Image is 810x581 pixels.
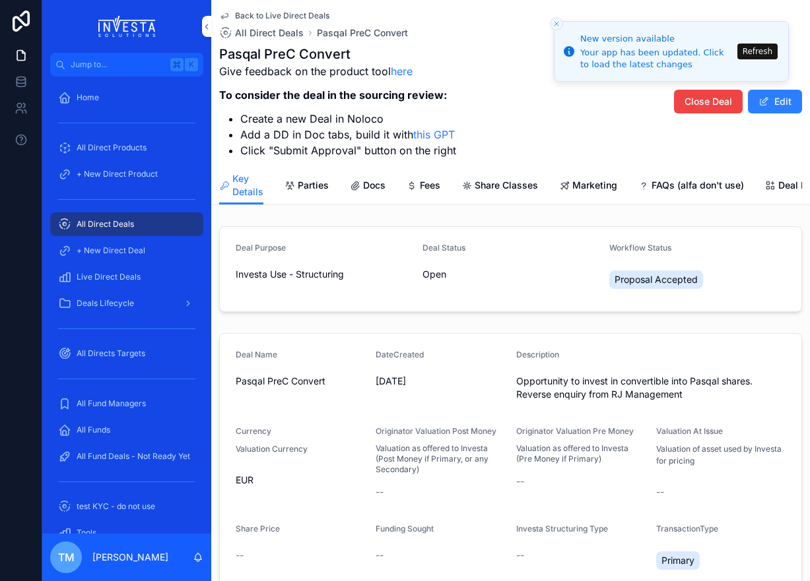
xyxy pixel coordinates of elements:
[92,551,168,564] p: [PERSON_NAME]
[236,268,344,281] span: Investa Use - Structuring
[236,443,308,455] p: Valuation Currency
[461,173,538,200] a: Share Classes
[580,47,733,71] div: Your app has been updated. Click to load the latest changes
[391,65,413,78] a: here
[420,179,440,192] span: Fees
[50,162,203,186] a: + New Direct Product
[77,348,145,359] span: All Directs Targets
[77,142,147,153] span: All Direct Products
[656,485,664,499] span: --
[656,524,718,534] span: TransactionType
[615,273,698,286] span: Proposal Accepted
[652,179,744,192] span: FAQs (alfa don't use)
[77,528,96,538] span: Tools
[50,136,203,160] a: All Direct Products
[674,90,743,113] button: Close Deal
[413,128,455,141] a: this GPT
[77,425,110,435] span: All Funds
[77,219,134,229] span: All Direct Deals
[376,375,505,388] span: [DATE]
[516,350,559,359] span: Description
[50,53,203,76] button: Jump to...K
[516,475,524,488] span: --
[240,111,456,127] li: Create a new Deal in Noloco
[186,59,197,70] span: K
[516,426,634,436] span: Originator Valuation Pre Money
[685,95,732,108] span: Close Deal
[71,59,165,70] span: Jump to...
[219,11,329,21] a: Back to Live Direct Deals
[50,212,203,236] a: All Direct Deals
[50,265,203,289] a: Live Direct Deals
[516,549,524,562] span: --
[219,63,456,79] p: Give feedback on the product tool
[236,549,244,562] span: --
[363,179,386,192] span: Docs
[376,524,434,534] span: Funding Sought
[236,243,286,253] span: Deal Purpose
[559,173,617,200] a: Marketing
[638,173,744,200] a: FAQs (alfa don't use)
[77,501,155,512] span: test KYC - do not use
[50,521,203,545] a: Tools
[550,17,563,30] button: Close toast
[236,350,277,359] span: Deal Name
[240,142,456,158] li: Click "Submit Approval" button on the right
[77,298,134,309] span: Deals Lifecycle
[58,549,75,565] span: TM
[232,172,263,199] span: Key Details
[422,268,446,281] span: Open
[219,88,447,102] strong: To consider the deal in the sourcing review:
[376,485,384,499] span: --
[407,173,440,200] a: Fees
[50,86,203,109] a: Home
[77,245,145,256] span: + New Direct Deal
[376,549,384,562] span: --
[50,239,203,262] a: + New Direct Deal
[298,179,329,192] span: Parties
[285,173,329,200] a: Parties
[737,44,778,59] button: Refresh
[580,32,733,46] div: New version available
[219,26,304,40] a: All Direct Deals
[376,426,496,436] span: Originator Valuation Post Money
[50,342,203,365] a: All Directs Targets
[475,179,538,192] span: Share Classes
[656,443,786,467] p: Valuation of asset used by Investa for pricing
[350,173,386,200] a: Docs
[98,16,156,37] img: App logo
[50,495,203,518] a: test KYC - do not use
[376,350,424,359] span: DateCreated
[376,443,505,475] span: Valuation as offered to Investa (Post Money if Primary, or any Secondary)
[42,76,211,534] div: scrollable content
[236,524,280,534] span: Share Price
[77,272,141,282] span: Live Direct Deals
[236,426,271,436] span: Currency
[317,26,408,40] a: Pasqal PreC Convert
[516,443,646,464] span: Valuation as offered to Investa (Pre Money if Primary)
[219,45,456,63] h1: Pasqal PreC Convert
[748,90,802,113] button: Edit
[77,92,99,103] span: Home
[77,451,190,462] span: All Fund Deals - Not Ready Yet
[235,11,329,21] span: Back to Live Direct Deals
[219,167,263,205] a: Key Details
[50,444,203,468] a: All Fund Deals - Not Ready Yet
[236,375,365,388] span: Pasqal PreC Convert
[50,291,203,315] a: Deals Lifecycle
[516,375,786,401] span: Opportunity to invest in convertible into Pasqal shares. Reverse enquiry from RJ Management
[516,524,608,534] span: Investa Structuring Type
[572,179,617,192] span: Marketing
[422,243,465,253] span: Deal Status
[240,127,456,142] li: Add a DD in Doc tabs, build it with
[50,418,203,442] a: All Funds
[235,26,304,40] span: All Direct Deals
[77,398,146,409] span: All Fund Managers
[50,392,203,415] a: All Fund Managers
[609,243,671,253] span: Workflow Status
[77,169,158,179] span: + New Direct Product
[661,554,694,567] span: Primary
[656,426,723,436] span: Valuation At Issue
[236,474,253,487] span: EUR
